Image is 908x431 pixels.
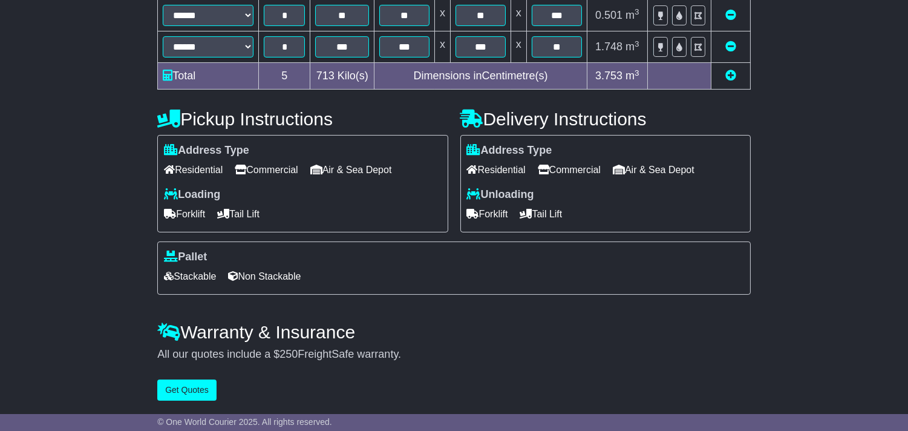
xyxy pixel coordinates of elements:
div: All our quotes include a $ FreightSafe warranty. [157,348,751,361]
span: 713 [316,70,335,82]
span: Non Stackable [228,267,301,286]
label: Unloading [467,188,534,202]
label: Loading [164,188,220,202]
td: x [435,31,451,63]
td: Dimensions in Centimetre(s) [374,63,587,90]
label: Address Type [467,144,552,157]
span: Stackable [164,267,216,286]
span: 3.753 [595,70,622,82]
label: Pallet [164,251,207,264]
span: m [625,41,639,53]
sup: 3 [635,7,639,16]
span: Commercial [538,160,601,179]
td: Kilo(s) [310,63,374,90]
td: x [511,31,526,63]
span: 1.748 [595,41,622,53]
span: Forklift [467,205,508,223]
a: Add new item [725,70,736,82]
span: Tail Lift [217,205,260,223]
button: Get Quotes [157,380,217,401]
span: Commercial [235,160,298,179]
td: 5 [259,63,310,90]
h4: Warranty & Insurance [157,322,751,342]
h4: Pickup Instructions [157,109,448,129]
a: Remove this item [725,9,736,21]
sup: 3 [635,68,639,77]
span: Tail Lift [520,205,563,223]
span: Residential [164,160,223,179]
span: © One World Courier 2025. All rights reserved. [157,417,332,427]
span: Forklift [164,205,205,223]
span: m [625,9,639,21]
span: Residential [467,160,526,179]
h4: Delivery Instructions [460,109,751,129]
span: Air & Sea Depot [310,160,392,179]
label: Address Type [164,144,249,157]
sup: 3 [635,39,639,48]
td: Total [158,63,259,90]
span: 250 [279,348,298,360]
span: 0.501 [595,9,622,21]
a: Remove this item [725,41,736,53]
span: Air & Sea Depot [613,160,694,179]
span: m [625,70,639,82]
